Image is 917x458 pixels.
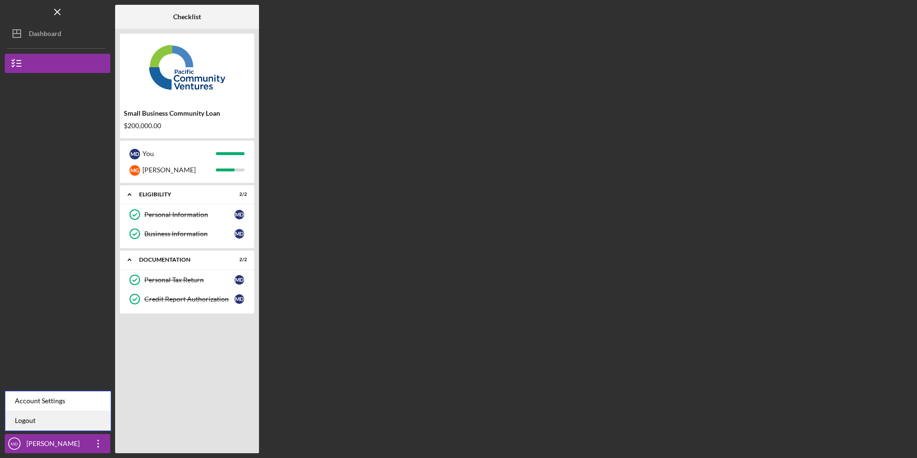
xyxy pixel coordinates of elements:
div: [PERSON_NAME] [142,162,216,178]
div: You [142,145,216,162]
text: MD [11,441,18,446]
div: Personal Tax Return [144,276,235,284]
a: Business InformationMD [125,224,249,243]
div: M G [129,165,140,176]
div: Documentation [139,257,223,263]
b: Checklist [173,13,201,21]
div: M D [235,210,244,219]
div: [PERSON_NAME] [24,434,86,456]
div: Small Business Community Loan [124,109,250,117]
div: Credit Report Authorization [144,295,235,303]
div: M D [235,229,244,239]
a: Personal InformationMD [125,205,249,224]
div: Business Information [144,230,235,238]
a: Credit Report AuthorizationMD [125,289,249,309]
div: Personal Information [144,211,235,218]
div: M D [129,149,140,159]
div: 2 / 2 [230,192,247,197]
div: Dashboard [29,24,61,46]
div: Eligibility [139,192,223,197]
a: Personal Tax ReturnMD [125,270,249,289]
div: M D [235,294,244,304]
div: M D [235,275,244,285]
a: Logout [5,411,111,431]
div: $200,000.00 [124,122,250,130]
img: Product logo [120,38,254,96]
button: MD[PERSON_NAME] [5,434,110,453]
div: Account Settings [5,391,111,411]
button: Dashboard [5,24,110,43]
div: 2 / 2 [230,257,247,263]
